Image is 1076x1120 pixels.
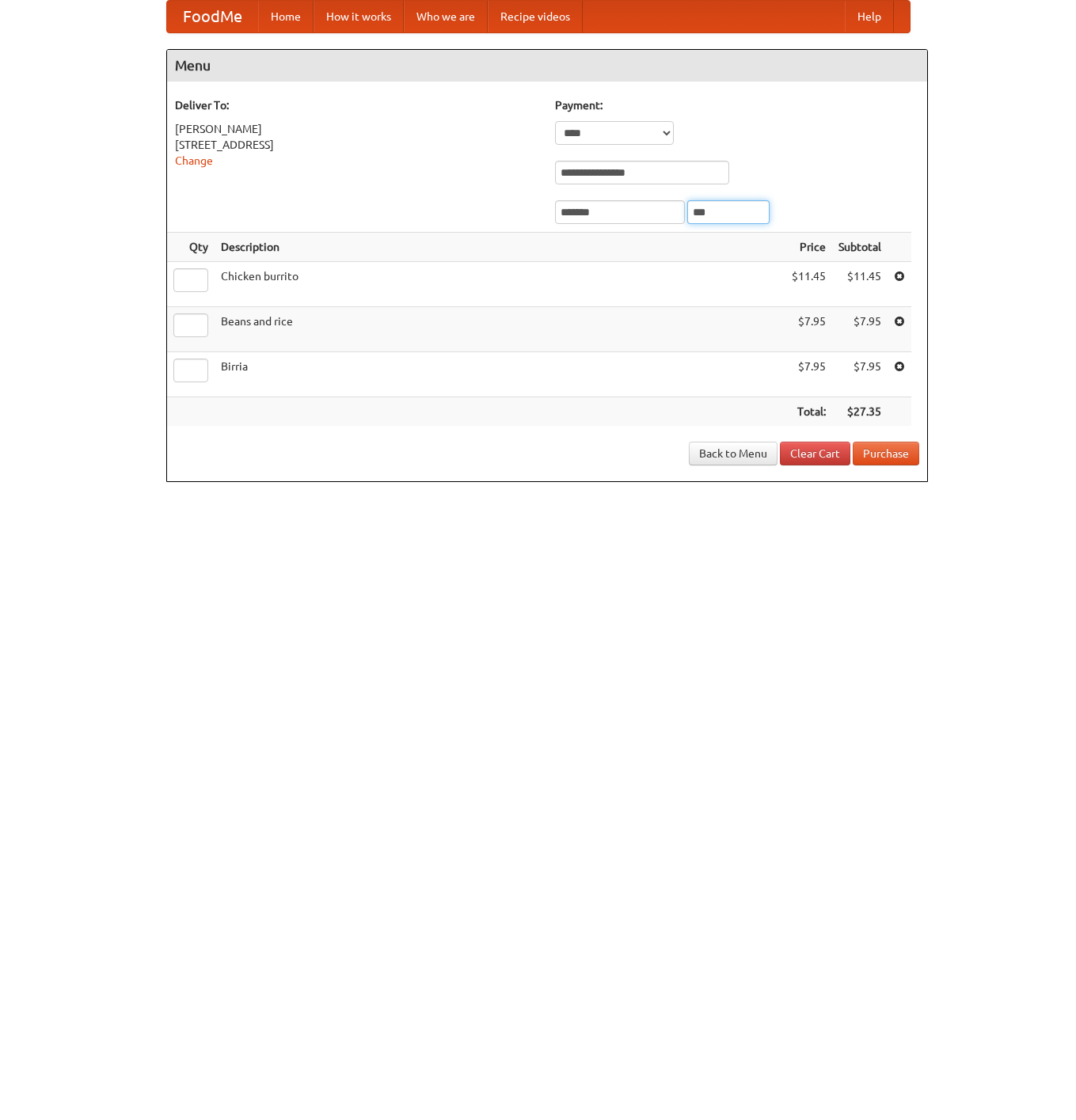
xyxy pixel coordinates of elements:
button: Purchase [853,442,919,465]
h5: Deliver To: [175,97,539,113]
a: How it works [314,1,404,32]
th: Description [215,233,785,262]
th: Price [785,233,832,262]
td: $7.95 [832,352,888,397]
th: Subtotal [832,233,888,262]
td: $11.45 [832,262,888,307]
th: Total: [785,397,832,427]
th: $27.35 [832,397,888,427]
th: Qty [167,233,215,262]
div: [PERSON_NAME] [175,121,539,137]
td: $7.95 [785,307,832,352]
td: $7.95 [785,352,832,397]
a: Back to Menu [689,442,778,465]
a: Clear Cart [780,442,850,465]
td: Chicken burrito [215,262,785,307]
div: [STREET_ADDRESS] [175,137,539,153]
h5: Payment: [555,97,919,113]
a: Recipe videos [488,1,583,32]
a: Home [258,1,314,32]
a: Who we are [404,1,488,32]
h4: Menu [167,50,927,82]
td: Beans and rice [215,307,785,352]
a: Help [845,1,894,32]
a: Change [175,154,213,167]
a: FoodMe [167,1,258,32]
td: $11.45 [785,262,832,307]
td: Birria [215,352,785,397]
td: $7.95 [832,307,888,352]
